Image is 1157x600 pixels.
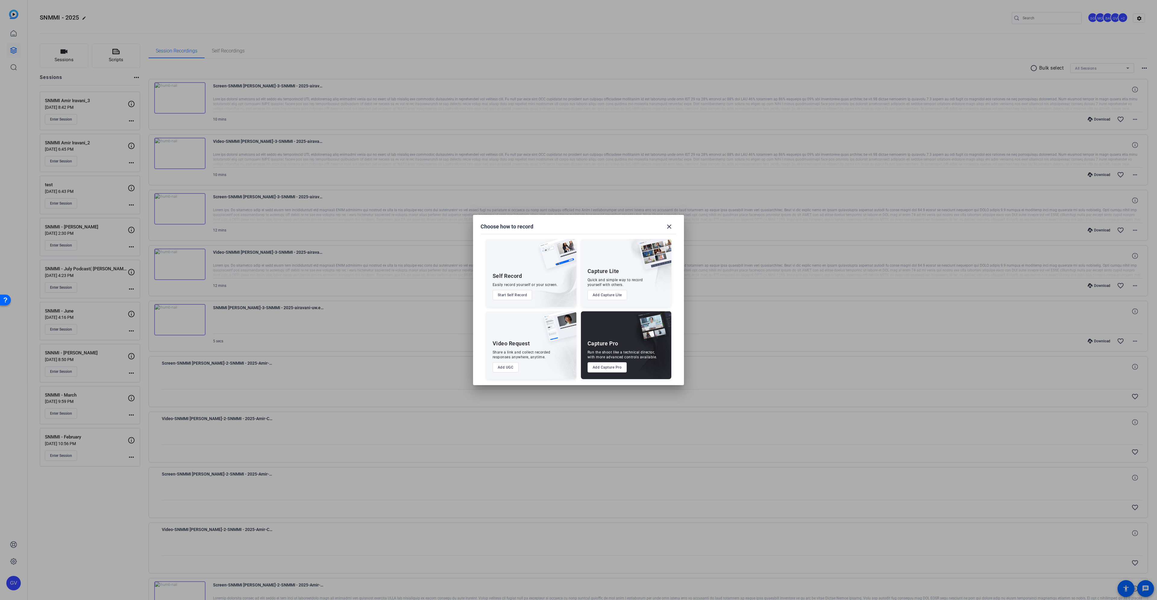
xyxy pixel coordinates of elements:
[634,239,671,276] img: capture-lite.png
[617,239,671,299] img: embarkstudio-capture-lite.png
[627,319,671,379] img: embarkstudio-capture-pro.png
[539,311,576,348] img: ugc-content.png
[493,290,532,300] button: Start Self Record
[535,239,576,275] img: self-record.png
[588,362,627,372] button: Add Capture Pro
[588,278,643,287] div: Quick and simple way to record yourself with others.
[481,223,533,230] h1: Choose how to record
[588,268,619,275] div: Capture Lite
[666,223,673,230] mat-icon: close
[541,330,576,379] img: embarkstudio-ugc-content.png
[493,340,530,347] div: Video Request
[588,340,618,347] div: Capture Pro
[588,350,657,360] div: Run the shoot like a technical director, with more advanced controls available.
[632,311,671,348] img: capture-pro.png
[493,350,550,360] div: Share a link and collect recorded responses anywhere, anytime.
[493,272,522,280] div: Self Record
[493,362,519,372] button: Add UGC
[493,282,558,287] div: Easily record yourself or your screen.
[588,290,627,300] button: Add Capture Lite
[524,252,576,307] img: embarkstudio-self-record.png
